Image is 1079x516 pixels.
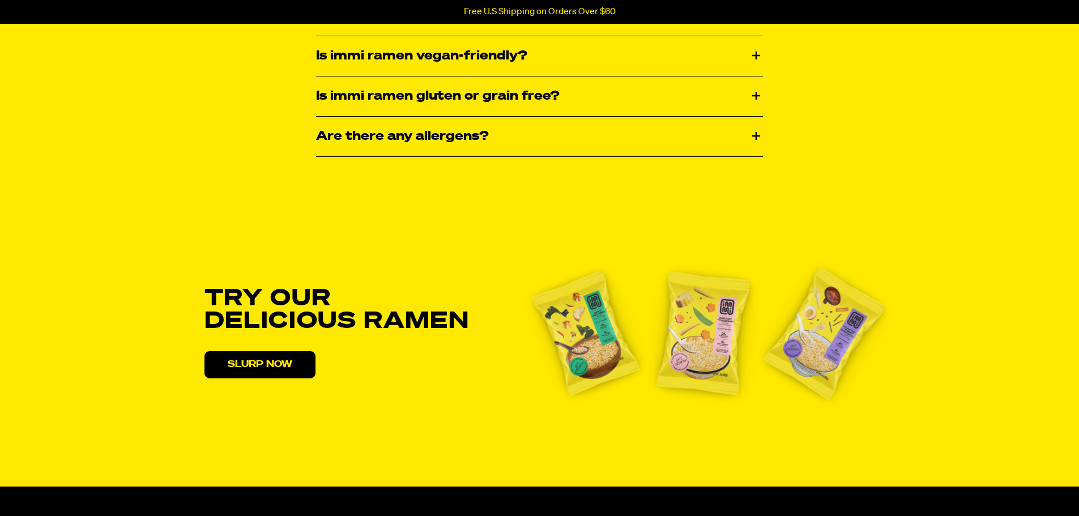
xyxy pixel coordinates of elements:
a: Slurp Now [204,351,315,378]
img: immi Creamy Chicken [648,257,758,410]
p: Free U.S Shipping on Orders Over $60 [464,7,616,17]
h2: Try Our Delicious Ramen [204,288,480,333]
img: immi Roasted Pork Tonkotsu [758,257,890,410]
img: immi Spicy Red Miso [523,257,648,410]
div: Are there any allergens? [316,117,763,156]
div: Is immi ramen gluten or grain free? [316,76,763,116]
div: Is immi ramen vegan-friendly? [316,36,763,76]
